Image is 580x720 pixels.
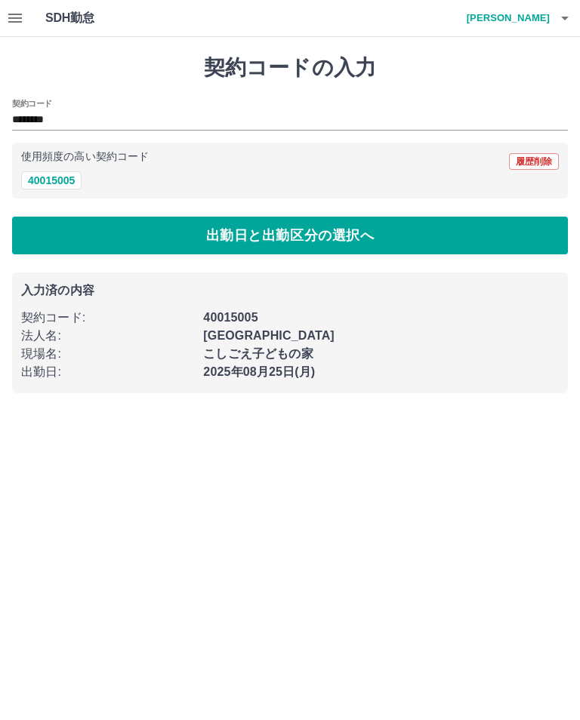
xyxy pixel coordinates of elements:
[12,217,568,254] button: 出勤日と出勤区分の選択へ
[12,55,568,81] h1: 契約コードの入力
[21,285,559,297] p: 入力済の内容
[21,363,194,381] p: 出勤日 :
[203,311,258,324] b: 40015005
[21,345,194,363] p: 現場名 :
[509,153,559,170] button: 履歴削除
[21,171,82,189] button: 40015005
[203,365,315,378] b: 2025年08月25日(月)
[203,347,313,360] b: こしごえ子どもの家
[21,152,149,162] p: 使用頻度の高い契約コード
[12,97,52,109] h2: 契約コード
[21,327,194,345] p: 法人名 :
[203,329,335,342] b: [GEOGRAPHIC_DATA]
[21,309,194,327] p: 契約コード :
